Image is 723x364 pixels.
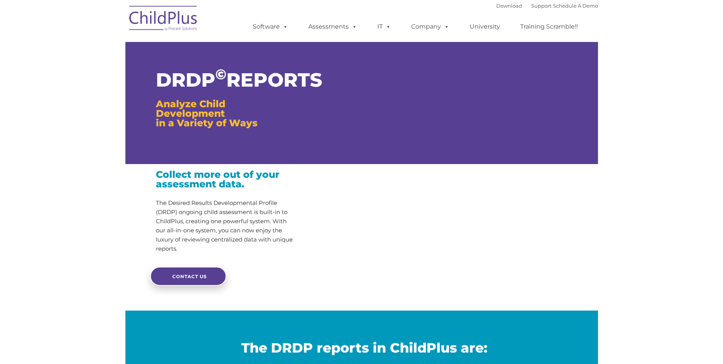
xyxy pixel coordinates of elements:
[215,66,226,83] sup: ©
[245,19,296,34] a: Software
[156,198,296,253] p: The Desired Results Developmental Profile (DRDP) ongoing child assessment is built-in to ChildPlu...
[156,71,296,90] h1: DRDP REPORTS
[404,19,457,34] a: Company
[462,19,508,34] a: University
[513,19,585,34] a: Training Scramble!!
[301,19,365,34] a: Assessments
[496,3,522,9] a: Download
[496,3,598,9] font: |
[531,3,551,9] a: Support
[156,98,225,119] span: Analyze Child Development
[125,0,202,39] img: ChildPlus by Procare Solutions
[156,170,296,189] h3: Collect more out of your assessment data.
[156,117,258,129] span: in a Variety of Ways
[370,19,399,34] a: IT
[131,339,598,356] h2: The DRDP reports in ChildPlus are:
[553,3,598,9] a: Schedule A Demo
[150,267,226,286] a: CONTACT US
[172,274,207,279] span: CONTACT US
